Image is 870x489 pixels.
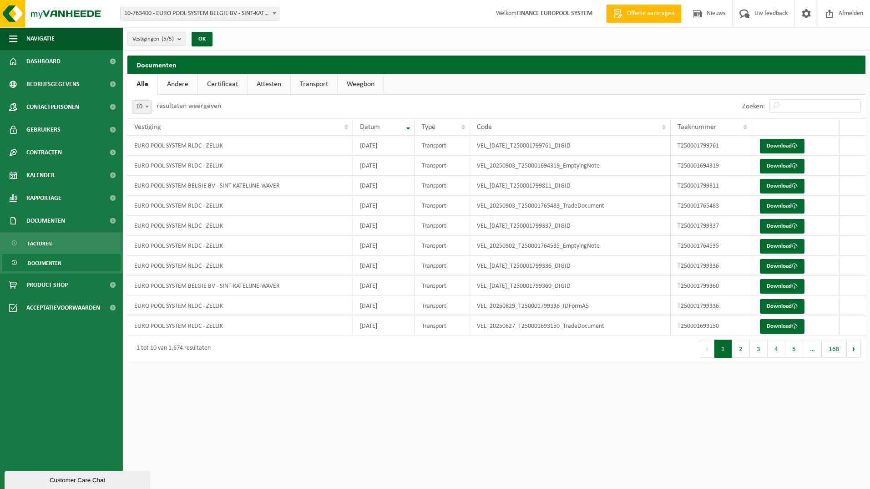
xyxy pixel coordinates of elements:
[26,96,79,118] span: Contactpersonen
[353,176,415,196] td: [DATE]
[127,56,865,73] h2: Documenten
[121,7,279,20] span: 10-763400 - EURO POOL SYSTEM BELGIE BV - SINT-KATELIJNE-WAVER
[198,74,247,95] a: Certificaat
[192,32,212,46] button: OK
[700,340,714,358] button: Previous
[127,236,353,256] td: EURO POOL SYSTEM RLDC - ZELLIK
[750,340,768,358] button: 3
[26,187,61,209] span: Rapportage
[742,103,765,110] label: Zoeken:
[157,102,221,110] label: resultaten weergeven
[353,216,415,236] td: [DATE]
[470,196,671,216] td: VEL_20250903_T250001765483_TradeDocument
[353,196,415,216] td: [DATE]
[127,296,353,316] td: EURO POOL SYSTEM RLDC - ZELLIK
[132,101,152,113] span: 10
[28,235,52,252] span: Facturen
[127,136,353,156] td: EURO POOL SYSTEM RLDC - ZELLIK
[671,156,752,176] td: T250001694319
[415,196,470,216] td: Transport
[625,9,677,18] span: Offerte aanvragen
[760,279,804,294] a: Download
[127,74,157,95] a: Alle
[5,469,152,489] iframe: chat widget
[470,156,671,176] td: VEL_20250903_T250001694319_EmptyingNote
[760,179,804,194] a: Download
[132,100,152,114] span: 10
[26,296,100,319] span: Acceptatievoorwaarden
[678,123,717,131] span: Taaknummer
[671,276,752,296] td: T250001799360
[127,216,353,236] td: EURO POOL SYSTEM RLDC - ZELLIK
[338,74,384,95] a: Weegbon
[470,296,671,316] td: VEL_20250829_T250001799336_IDFormA5
[26,73,80,96] span: Bedrijfsgegevens
[132,341,211,357] div: 1 tot 10 van 1,674 resultaten
[760,299,804,314] a: Download
[26,164,55,187] span: Kalender
[127,196,353,216] td: EURO POOL SYSTEM RLDC - ZELLIK
[127,176,353,196] td: EURO POOL SYSTEM BELGIE BV - SINT-KATELIJNE-WAVER
[470,236,671,256] td: VEL_20250902_T250001764535_EmptyingNote
[134,123,161,131] span: Vestiging
[28,255,61,272] span: Documenten
[120,7,279,20] span: 10-763400 - EURO POOL SYSTEM BELGIE BV - SINT-KATELIJNE-WAVER
[470,176,671,196] td: VEL_[DATE]_T250001799811_DIGID
[671,256,752,276] td: T250001799336
[671,296,752,316] td: T250001799336
[671,136,752,156] td: T250001799761
[291,74,337,95] a: Transport
[26,141,62,164] span: Contracten
[353,276,415,296] td: [DATE]
[127,276,353,296] td: EURO POOL SYSTEM BELGIE BV - SINT-KATELIJNE-WAVER
[422,123,435,131] span: Type
[353,156,415,176] td: [DATE]
[760,259,804,274] a: Download
[803,340,822,358] span: …
[26,50,61,73] span: Dashboard
[26,27,55,50] span: Navigatie
[671,316,752,336] td: T250001693150
[477,123,492,131] span: Code
[26,209,65,232] span: Documenten
[2,254,121,271] a: Documenten
[785,340,803,358] button: 5
[353,236,415,256] td: [DATE]
[470,216,671,236] td: VEL_[DATE]_T250001799337_DIGID
[415,256,470,276] td: Transport
[760,159,804,173] a: Download
[671,216,752,236] td: T250001799337
[415,156,470,176] td: Transport
[847,340,861,358] button: Next
[132,32,174,46] span: Vestigingen
[671,196,752,216] td: T250001765483
[26,118,61,141] span: Gebruikers
[353,136,415,156] td: [DATE]
[470,316,671,336] td: VEL_20250827_T250001693150_TradeDocument
[470,256,671,276] td: VEL_[DATE]_T250001799336_DIGID
[127,316,353,336] td: EURO POOL SYSTEM RLDC - ZELLIK
[415,216,470,236] td: Transport
[760,239,804,254] a: Download
[127,256,353,276] td: EURO POOL SYSTEM RLDC - ZELLIK
[415,136,470,156] td: Transport
[671,176,752,196] td: T250001799811
[2,234,121,252] a: Facturen
[415,176,470,196] td: Transport
[760,139,804,153] a: Download
[26,274,68,296] span: Product Shop
[353,256,415,276] td: [DATE]
[415,316,470,336] td: Transport
[415,236,470,256] td: Transport
[353,316,415,336] td: [DATE]
[360,123,380,131] span: Datum
[415,276,470,296] td: Transport
[415,296,470,316] td: Transport
[470,276,671,296] td: VEL_[DATE]_T250001799360_DIGID
[127,32,186,46] button: Vestigingen(5/5)
[248,74,290,95] a: Attesten
[760,319,804,334] a: Download
[760,199,804,214] a: Download
[760,219,804,234] a: Download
